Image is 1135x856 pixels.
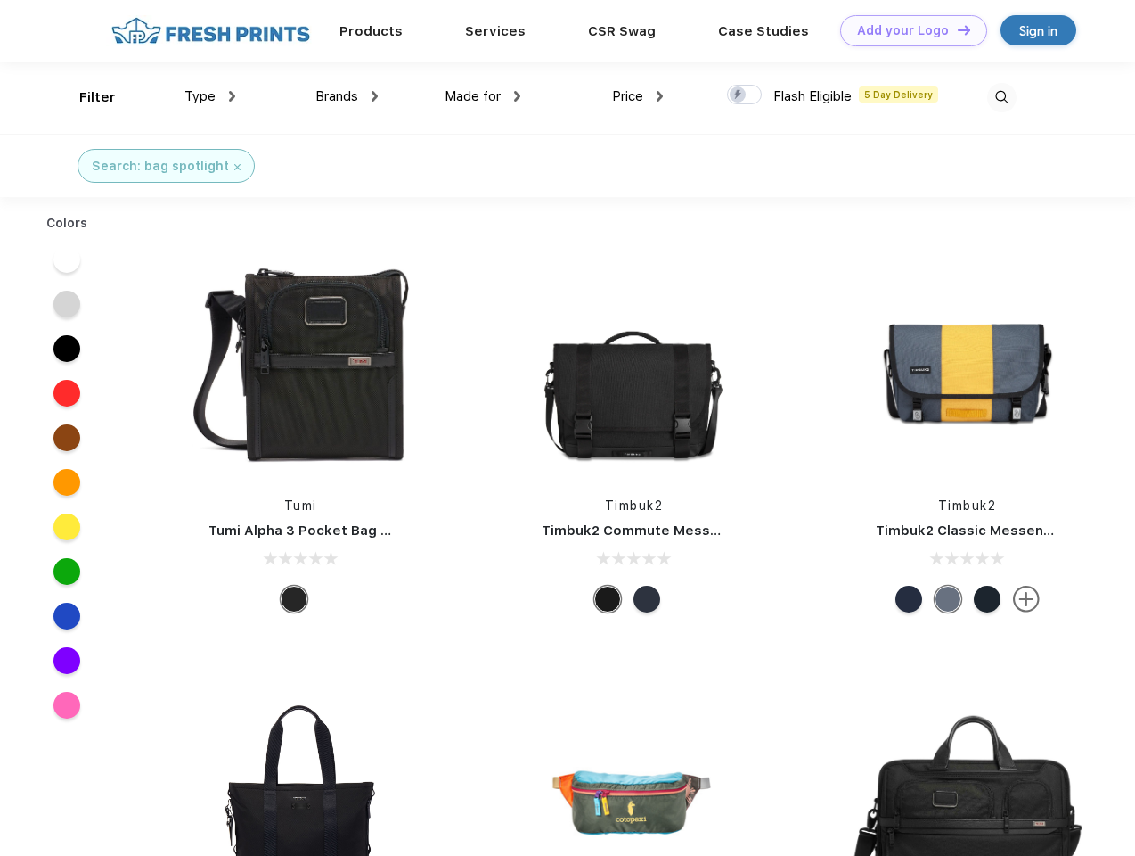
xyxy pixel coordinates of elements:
div: Eco Nautical [895,586,922,613]
div: Colors [33,214,102,233]
a: Timbuk2 Classic Messenger Bag [876,523,1097,539]
a: Timbuk2 [605,498,664,513]
a: Timbuk2 [938,498,997,513]
span: Price [612,88,643,104]
a: Timbuk2 Commute Messenger Bag [542,523,780,539]
span: Flash Eligible [773,88,852,104]
img: fo%20logo%202.webp [106,15,315,46]
img: dropdown.png [657,91,663,102]
div: Search: bag spotlight [92,157,229,176]
div: Black [281,586,307,613]
div: Eco Monsoon [974,586,1000,613]
div: Filter [79,87,116,108]
a: Tumi Alpha 3 Pocket Bag Small [208,523,417,539]
img: dropdown.png [514,91,520,102]
a: Sign in [1000,15,1076,45]
span: 5 Day Delivery [859,86,938,103]
img: dropdown.png [229,91,235,102]
div: Eco Nautical [633,586,660,613]
img: desktop_search.svg [987,83,1017,112]
img: func=resize&h=266 [515,242,752,479]
a: Products [339,23,403,39]
a: Tumi [284,498,317,513]
img: more.svg [1013,586,1040,613]
img: dropdown.png [372,91,378,102]
span: Made for [445,88,501,104]
div: Eco Black [594,586,621,613]
span: Type [184,88,216,104]
img: func=resize&h=266 [182,242,419,479]
span: Brands [315,88,358,104]
div: Eco Lightbeam [935,586,961,613]
img: func=resize&h=266 [849,242,1086,479]
img: DT [958,25,970,35]
div: Sign in [1019,21,1057,41]
div: Add your Logo [857,23,949,38]
img: filter_cancel.svg [234,164,241,170]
